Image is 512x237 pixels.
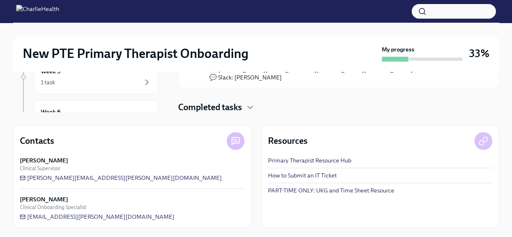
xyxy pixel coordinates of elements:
[382,45,414,53] strong: My progress
[268,186,394,194] a: PART-TIME ONLY: UKG and Time Sheet Resource
[178,101,242,113] h4: Completed tasks
[268,135,308,147] h4: Resources
[20,213,174,221] a: [EMAIL_ADDRESS][PERSON_NAME][DOMAIN_NAME]
[16,5,59,18] img: CharlieHealth
[41,78,55,86] div: 1 task
[20,195,68,203] strong: [PERSON_NAME]
[41,67,60,76] h6: Week 5
[20,156,68,164] strong: [PERSON_NAME]
[268,156,351,164] a: Primary Therapist Resource Hub
[19,100,159,135] a: Week 6
[41,107,61,116] h6: Week 6
[178,101,499,113] div: Completed tasks
[20,164,61,172] span: Clinical Supervisor
[20,174,222,182] a: [PERSON_NAME][EMAIL_ADDRESS][PERSON_NAME][DOMAIN_NAME]
[19,60,159,94] a: Week 51 task
[268,171,337,179] a: How to Submit an IT Ticket
[23,45,249,62] h2: New PTE Primary Therapist Onboarding
[469,46,489,61] h3: 33%
[20,203,86,211] span: Clinical Onboarding Specialist
[20,135,54,147] h4: Contacts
